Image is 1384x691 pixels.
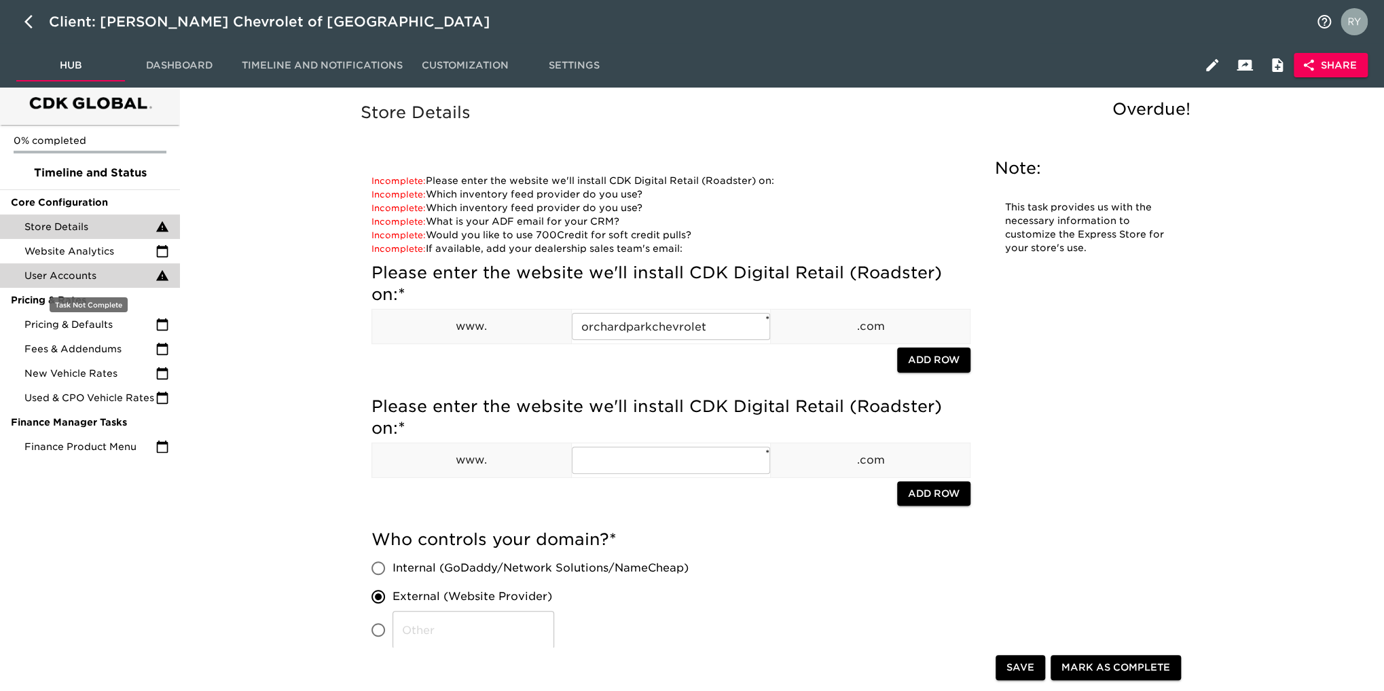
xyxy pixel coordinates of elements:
p: .com [771,318,970,335]
span: Internal (GoDaddy/Network Solutions/NameCheap) [393,560,689,576]
p: www. [372,452,571,468]
span: Incomplete: [371,203,426,213]
h5: Note: [995,157,1178,179]
span: Incomplete: [371,217,426,227]
span: Add Row [908,485,960,502]
span: Hub [24,57,117,74]
span: Core Configuration [11,195,169,209]
a: Which inventory feed provider do you use? [371,189,642,200]
input: Other [393,611,554,649]
span: Pricing & Defaults [24,318,156,331]
span: New Vehicle Rates [24,367,156,380]
button: Client View [1228,49,1261,81]
h5: Store Details [361,102,1197,124]
a: Would you like to use 700Credit for soft credit pulls? [371,229,691,240]
span: Finance Product Menu [24,440,156,453]
a: If available, add your dealership sales team's email: [371,243,682,254]
p: .com [771,452,970,468]
span: Timeline and Status [11,165,169,181]
button: Mark as Complete [1051,656,1181,681]
p: 0% completed [14,134,166,147]
h5: Please enter the website we'll install CDK Digital Retail (Roadster) on: [371,396,970,439]
span: Incomplete: [371,230,426,240]
p: This task provides us with the necessary information to customize the Express Store for your stor... [1005,201,1168,255]
span: Pricing & Rates [11,293,169,307]
button: Edit Hub [1196,49,1228,81]
p: www. [372,318,571,335]
button: Save [996,656,1045,681]
button: Add Row [897,348,970,373]
a: What is your ADF email for your CRM? [371,216,619,227]
span: User Accounts [24,269,156,282]
a: Please enter the website we'll install CDK Digital Retail (Roadster) on: [371,175,774,186]
span: Save [1006,660,1034,677]
span: Add Row [908,352,960,369]
span: Customization [419,57,511,74]
span: Share [1305,57,1357,74]
img: Profile [1341,8,1368,35]
span: Mark as Complete [1061,660,1170,677]
span: Used & CPO Vehicle Rates [24,391,156,405]
span: Incomplete: [371,244,426,254]
span: Timeline and Notifications [242,57,403,74]
button: Share [1294,53,1368,78]
span: Settings [528,57,620,74]
span: Overdue! [1112,99,1190,119]
span: Fees & Addendums [24,342,156,356]
span: Store Details [24,220,156,234]
span: Incomplete: [371,176,426,186]
button: Add Row [897,481,970,506]
span: Finance Manager Tasks [11,415,169,429]
a: Which inventory feed provider do you use? [371,202,642,213]
span: External (Website Provider) [393,589,552,605]
button: Internal Notes and Comments [1261,49,1294,81]
button: notifications [1308,5,1341,38]
h5: Who controls your domain? [371,529,970,550]
h5: Please enter the website we'll install CDK Digital Retail (Roadster) on: [371,262,970,305]
span: Dashboard [133,57,225,74]
div: Client: [PERSON_NAME] Chevrolet of [GEOGRAPHIC_DATA] [49,11,509,33]
span: Website Analytics [24,244,156,258]
span: Incomplete: [371,189,426,200]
